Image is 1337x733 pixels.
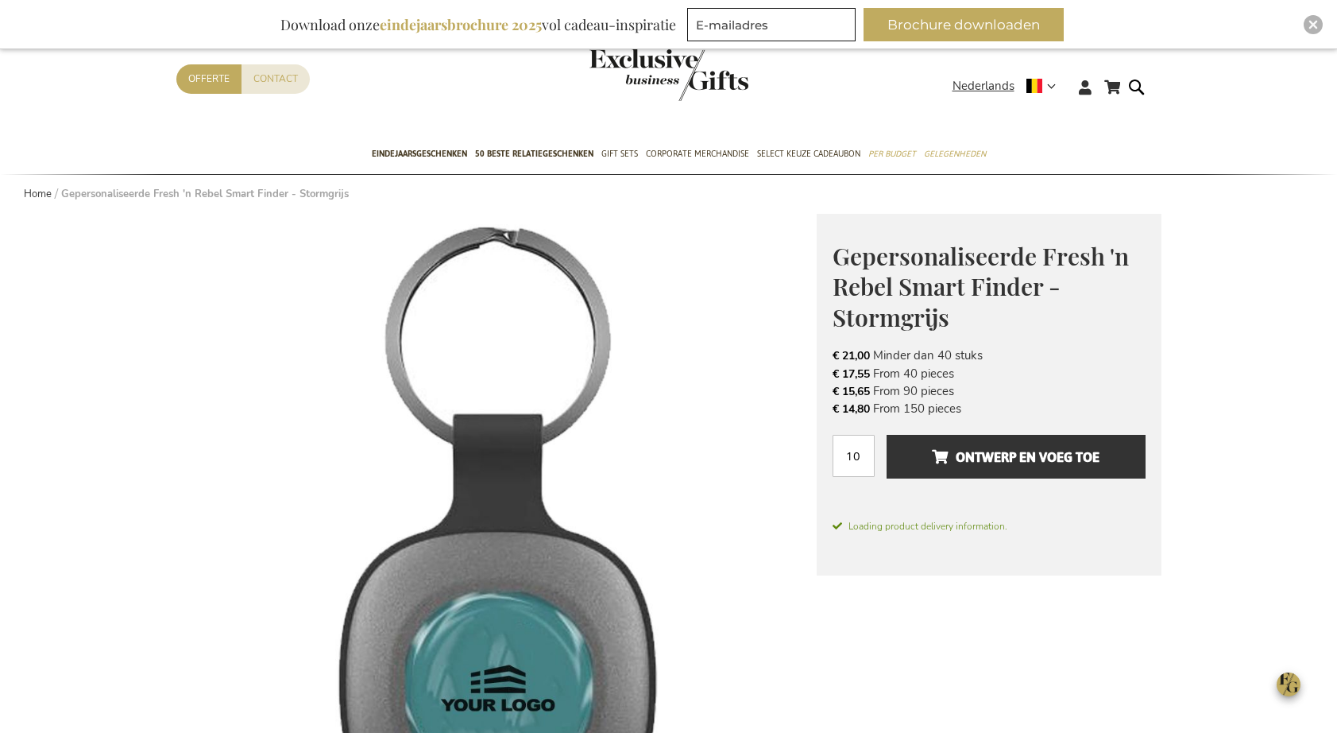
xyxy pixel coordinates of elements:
span: € 15,65 [833,384,870,399]
a: Home [24,187,52,201]
span: Gift Sets [601,145,638,162]
li: From 40 pieces [833,365,1146,382]
span: Gepersonaliseerde Fresh 'n Rebel Smart Finder - Stormgrijs [833,240,1129,333]
div: Nederlands [953,77,1066,95]
span: 50 beste relatiegeschenken [475,145,593,162]
li: From 150 pieces [833,400,1146,417]
div: Close [1304,15,1323,34]
strong: Gepersonaliseerde Fresh 'n Rebel Smart Finder - Stormgrijs [61,187,349,201]
b: eindejaarsbrochure 2025 [380,15,542,34]
a: Contact [242,64,310,94]
span: Nederlands [953,77,1014,95]
span: Per Budget [868,145,916,162]
span: Ontwerp en voeg toe [932,444,1099,470]
img: Close [1308,20,1318,29]
img: Exclusive Business gifts logo [589,48,748,101]
a: Offerte [176,64,242,94]
button: Ontwerp en voeg toe [887,435,1145,479]
li: Minder dan 40 stuks [833,347,1146,364]
li: From 90 pieces [833,382,1146,400]
span: Select Keuze Cadeaubon [757,145,860,162]
div: Download onze vol cadeau-inspiratie [273,8,683,41]
input: E-mailadres [687,8,856,41]
span: Eindejaarsgeschenken [372,145,467,162]
span: € 21,00 [833,348,870,363]
a: store logo [589,48,669,101]
span: € 17,55 [833,366,870,382]
input: Aantal [833,435,875,477]
span: € 14,80 [833,401,870,417]
span: Corporate Merchandise [646,145,749,162]
form: marketing offers and promotions [687,8,860,46]
span: Loading product delivery information. [833,519,1146,533]
button: Brochure downloaden [864,8,1064,41]
span: Gelegenheden [924,145,986,162]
